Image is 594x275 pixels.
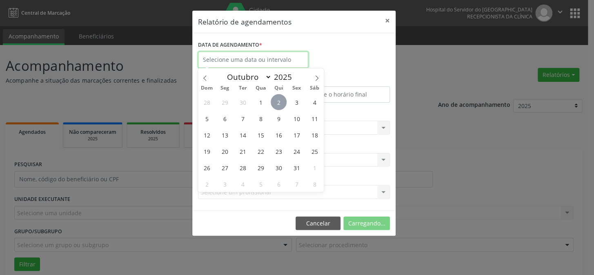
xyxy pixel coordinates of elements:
span: Seg [216,86,234,91]
span: Outubro 5, 2025 [199,110,215,126]
span: Outubro 3, 2025 [289,94,305,110]
label: ATÉ [296,74,390,86]
button: Carregando... [343,216,390,230]
span: Outubro 18, 2025 [307,127,323,143]
span: Dom [198,86,216,91]
span: Outubro 28, 2025 [235,160,251,176]
span: Qui [270,86,288,91]
span: Outubro 25, 2025 [307,143,323,159]
span: Outubro 21, 2025 [235,143,251,159]
span: Setembro 29, 2025 [217,94,233,110]
input: Year [271,72,298,82]
label: DATA DE AGENDAMENTO [198,39,262,52]
span: Outubro 9, 2025 [271,110,287,126]
span: Outubro 12, 2025 [199,127,215,143]
span: Novembro 5, 2025 [253,176,269,192]
span: Outubro 20, 2025 [217,143,233,159]
span: Setembro 28, 2025 [199,94,215,110]
span: Outubro 22, 2025 [253,143,269,159]
h5: Relatório de agendamentos [198,16,291,27]
button: Close [379,11,396,31]
span: Outubro 30, 2025 [271,160,287,176]
button: Cancelar [296,216,340,230]
span: Novembro 4, 2025 [235,176,251,192]
span: Novembro 1, 2025 [307,160,323,176]
span: Outubro 6, 2025 [217,110,233,126]
span: Outubro 7, 2025 [235,110,251,126]
span: Outubro 29, 2025 [253,160,269,176]
select: Month [223,71,272,83]
span: Outubro 27, 2025 [217,160,233,176]
span: Ter [234,86,252,91]
span: Outubro 1, 2025 [253,94,269,110]
span: Setembro 30, 2025 [235,94,251,110]
span: Outubro 26, 2025 [199,160,215,176]
input: Selecione uma data ou intervalo [198,52,308,68]
span: Novembro 3, 2025 [217,176,233,192]
span: Novembro 6, 2025 [271,176,287,192]
span: Sex [288,86,306,91]
span: Outubro 14, 2025 [235,127,251,143]
span: Novembro 2, 2025 [199,176,215,192]
span: Outubro 24, 2025 [289,143,305,159]
span: Outubro 16, 2025 [271,127,287,143]
span: Sáb [306,86,324,91]
span: Outubro 2, 2025 [271,94,287,110]
span: Outubro 31, 2025 [289,160,305,176]
span: Novembro 8, 2025 [307,176,323,192]
span: Outubro 11, 2025 [307,110,323,126]
span: Outubro 4, 2025 [307,94,323,110]
span: Outubro 13, 2025 [217,127,233,143]
span: Outubro 17, 2025 [289,127,305,143]
span: Novembro 7, 2025 [289,176,305,192]
span: Qua [252,86,270,91]
span: Outubro 8, 2025 [253,110,269,126]
span: Outubro 15, 2025 [253,127,269,143]
input: Selecione o horário final [296,86,390,103]
span: Outubro 10, 2025 [289,110,305,126]
span: Outubro 23, 2025 [271,143,287,159]
span: Outubro 19, 2025 [199,143,215,159]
